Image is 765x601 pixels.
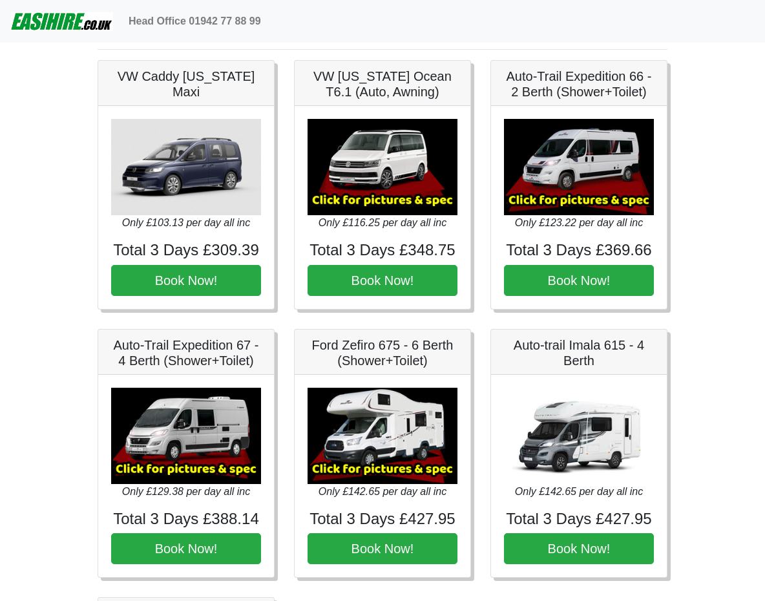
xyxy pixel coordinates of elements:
i: Only £103.13 per day all inc [122,217,250,228]
b: Head Office 01942 77 88 99 [129,16,261,26]
h4: Total 3 Days £427.95 [504,510,654,529]
h5: VW [US_STATE] Ocean T6.1 (Auto, Awning) [308,69,457,100]
i: Only £142.65 per day all inc [319,486,446,497]
h4: Total 3 Days £427.95 [308,510,457,529]
i: Only £116.25 per day all inc [319,217,446,228]
img: Auto-trail Imala 615 - 4 Berth [504,388,654,484]
button: Book Now! [111,265,261,296]
i: Only £123.22 per day all inc [515,217,643,228]
button: Book Now! [308,265,457,296]
h5: Auto-Trail Expedition 67 - 4 Berth (Shower+Toilet) [111,337,261,368]
img: Auto-Trail Expedition 66 - 2 Berth (Shower+Toilet) [504,119,654,215]
h5: Auto-Trail Expedition 66 - 2 Berth (Shower+Toilet) [504,69,654,100]
h4: Total 3 Days £369.66 [504,241,654,260]
button: Book Now! [308,533,457,564]
img: Auto-Trail Expedition 67 - 4 Berth (Shower+Toilet) [111,388,261,484]
h4: Total 3 Days £388.14 [111,510,261,529]
h5: VW Caddy [US_STATE] Maxi [111,69,261,100]
h5: Auto-trail Imala 615 - 4 Berth [504,337,654,368]
img: easihire_logo_small.png [10,8,113,34]
img: VW Caddy California Maxi [111,119,261,215]
button: Book Now! [504,533,654,564]
h5: Ford Zefiro 675 - 6 Berth (Shower+Toilet) [308,337,457,368]
button: Book Now! [504,265,654,296]
img: VW California Ocean T6.1 (Auto, Awning) [308,119,457,215]
h4: Total 3 Days £309.39 [111,241,261,260]
button: Book Now! [111,533,261,564]
i: Only £142.65 per day all inc [515,486,643,497]
img: Ford Zefiro 675 - 6 Berth (Shower+Toilet) [308,388,457,484]
h4: Total 3 Days £348.75 [308,241,457,260]
a: Head Office 01942 77 88 99 [123,8,266,34]
i: Only £129.38 per day all inc [122,486,250,497]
